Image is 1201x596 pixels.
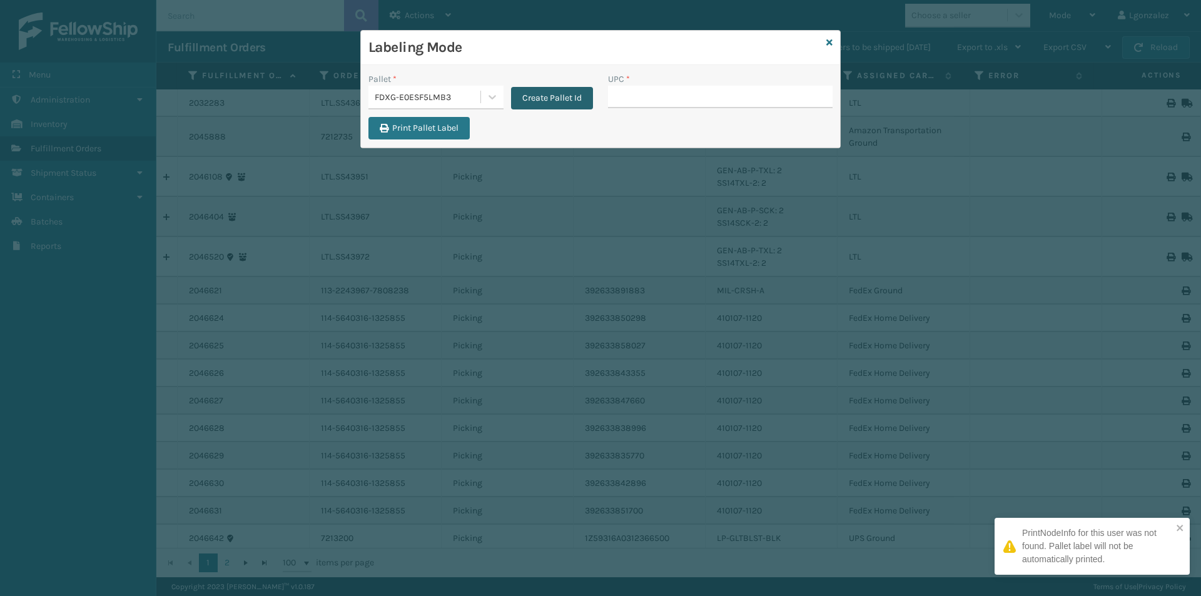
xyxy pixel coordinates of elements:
h3: Labeling Mode [368,38,821,57]
button: close [1176,523,1185,535]
label: UPC [608,73,630,86]
button: Create Pallet Id [511,87,593,109]
div: PrintNodeInfo for this user was not found. Pallet label will not be automatically printed. [1022,527,1172,566]
button: Print Pallet Label [368,117,470,139]
label: Pallet [368,73,397,86]
div: FDXG-E0ESF5LMB3 [375,91,482,104]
